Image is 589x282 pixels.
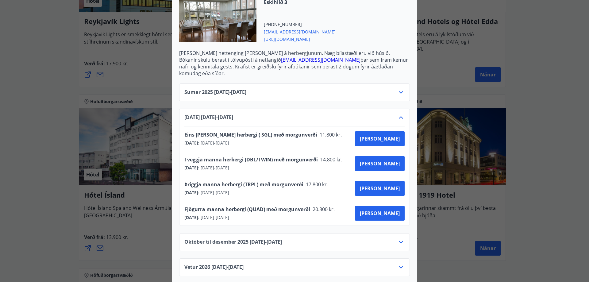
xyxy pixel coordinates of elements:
span: [EMAIL_ADDRESS][DOMAIN_NAME] [264,28,336,35]
p: Bókanir skulu berast í tölvupósti á netfangið þar sem fram kemur nafn og kennitala gests. Krafist... [179,56,410,77]
a: [EMAIL_ADDRESS][DOMAIN_NAME] [281,56,360,63]
span: [URL][DOMAIN_NAME] [264,35,336,42]
span: [PHONE_NUMBER] [264,21,336,28]
p: [PERSON_NAME] nettenging [PERSON_NAME] á herbergjunum. Næg bílastæði eru við húsið. [179,50,410,56]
